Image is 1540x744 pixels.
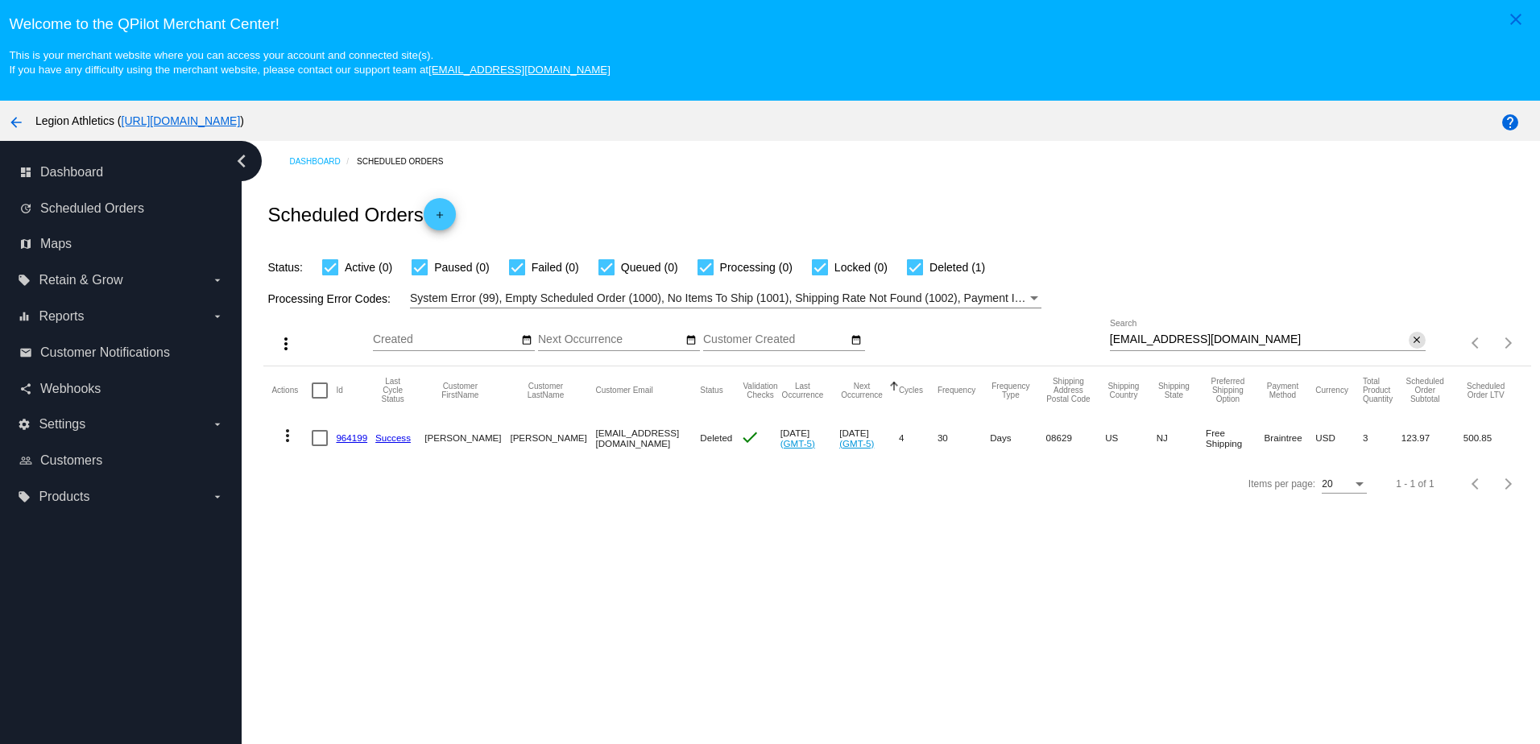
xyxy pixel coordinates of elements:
[19,202,32,215] i: update
[375,377,410,403] button: Change sorting for LastProcessingCycleId
[39,309,84,324] span: Reports
[1206,415,1265,461] mat-cell: Free Shipping
[720,258,793,277] span: Processing (0)
[428,64,611,76] a: [EMAIL_ADDRESS][DOMAIN_NAME]
[1046,415,1106,461] mat-cell: 08629
[1411,334,1422,347] mat-icon: close
[18,490,31,503] i: local_offer
[700,432,732,443] span: Deleted
[990,415,1045,461] mat-cell: Days
[18,274,31,287] i: local_offer
[780,415,839,461] mat-cell: [DATE]
[1401,377,1449,403] button: Change sorting for Subtotal
[1265,382,1302,399] button: Change sorting for PaymentMethod.Type
[740,366,780,415] mat-header-cell: Validation Checks
[839,438,874,448] a: (GMT-5)
[1315,415,1363,461] mat-cell: USD
[1157,415,1206,461] mat-cell: NJ
[1492,468,1525,500] button: Next page
[1105,415,1156,461] mat-cell: US
[19,340,224,366] a: email Customer Notifications
[19,196,224,221] a: update Scheduled Orders
[40,453,102,468] span: Customers
[19,231,224,257] a: map Maps
[1460,327,1492,359] button: Previous page
[229,148,255,174] i: chevron_left
[521,334,532,347] mat-icon: date_range
[39,417,85,432] span: Settings
[122,114,241,127] a: [URL][DOMAIN_NAME]
[851,334,862,347] mat-icon: date_range
[899,415,938,461] mat-cell: 4
[19,166,32,179] i: dashboard
[1463,382,1509,399] button: Change sorting for LifetimeValue
[596,386,653,395] button: Change sorting for CustomerEmail
[1322,478,1332,490] span: 20
[1409,332,1426,349] button: Clear
[929,258,985,277] span: Deleted (1)
[424,382,495,399] button: Change sorting for CustomerFirstName
[1363,415,1401,461] mat-cell: 3
[1157,382,1191,399] button: Change sorting for ShippingState
[373,333,518,346] input: Created
[1322,479,1367,490] mat-select: Items per page:
[35,114,244,127] span: Legion Athletics ( )
[839,382,884,399] button: Change sorting for NextOccurrenceUtc
[19,382,32,395] i: share
[621,258,678,277] span: Queued (0)
[9,49,610,76] small: This is your merchant website where you can access your account and connected site(s). If you hav...
[18,310,31,323] i: equalizer
[1265,415,1316,461] mat-cell: Braintree
[596,415,701,461] mat-cell: [EMAIL_ADDRESS][DOMAIN_NAME]
[1110,333,1409,346] input: Search
[276,334,296,353] mat-icon: more_vert
[375,432,411,443] a: Success
[19,454,32,467] i: people_outline
[19,238,32,250] i: map
[700,386,722,395] button: Change sorting for Status
[1046,377,1091,403] button: Change sorting for ShippingPostcode
[40,237,72,251] span: Maps
[780,438,815,448] a: (GMT-5)
[410,288,1041,308] mat-select: Filter by Processing Error Codes
[267,198,455,230] h2: Scheduled Orders
[938,415,990,461] mat-cell: 30
[289,149,357,174] a: Dashboard
[336,432,367,443] a: 964199
[780,382,825,399] button: Change sorting for LastOccurrenceUtc
[1396,478,1434,490] div: 1 - 1 of 1
[1105,382,1141,399] button: Change sorting for ShippingCountry
[839,415,899,461] mat-cell: [DATE]
[430,209,449,229] mat-icon: add
[9,15,1530,33] h3: Welcome to the QPilot Merchant Center!
[1460,468,1492,500] button: Previous page
[267,292,391,305] span: Processing Error Codes:
[532,258,579,277] span: Failed (0)
[1363,366,1401,415] mat-header-cell: Total Product Quantity
[703,333,848,346] input: Customer Created
[1492,327,1525,359] button: Next page
[1463,415,1523,461] mat-cell: 500.85
[211,310,224,323] i: arrow_drop_down
[510,382,581,399] button: Change sorting for CustomerLastName
[345,258,392,277] span: Active (0)
[1248,478,1315,490] div: Items per page:
[938,386,975,395] button: Change sorting for Frequency
[211,490,224,503] i: arrow_drop_down
[19,448,224,473] a: people_outline Customers
[267,261,303,274] span: Status:
[271,366,312,415] mat-header-cell: Actions
[1315,386,1348,395] button: Change sorting for CurrencyIso
[19,159,224,185] a: dashboard Dashboard
[6,113,26,132] mat-icon: arrow_back
[18,418,31,431] i: settings
[1501,113,1520,132] mat-icon: help
[424,415,510,461] mat-cell: [PERSON_NAME]
[40,345,170,360] span: Customer Notifications
[899,386,923,395] button: Change sorting for Cycles
[336,386,342,395] button: Change sorting for Id
[19,376,224,402] a: share Webhooks
[834,258,888,277] span: Locked (0)
[19,346,32,359] i: email
[1206,377,1250,403] button: Change sorting for PreferredShippingOption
